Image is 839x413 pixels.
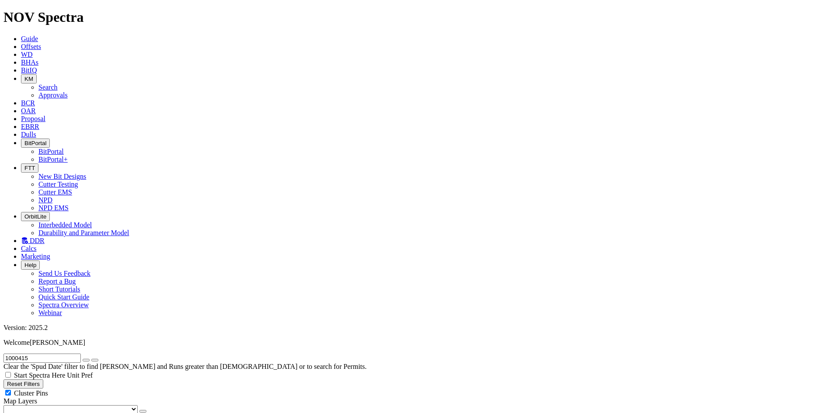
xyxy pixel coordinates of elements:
[14,389,48,397] span: Cluster Pins
[38,148,64,155] a: BitPortal
[21,260,40,270] button: Help
[38,229,129,236] a: Durability and Parameter Model
[67,371,93,379] span: Unit Pref
[21,245,37,252] a: Calcs
[24,76,33,82] span: KM
[14,371,65,379] span: Start Spectra Here
[38,91,68,99] a: Approvals
[21,43,41,50] a: Offsets
[3,354,81,363] input: Search
[3,324,836,332] div: Version: 2025.2
[38,156,68,163] a: BitPortal+
[21,253,50,260] a: Marketing
[21,35,38,42] a: Guide
[3,379,43,389] button: Reset Filters
[21,139,50,148] button: BitPortal
[3,9,836,25] h1: NOV Spectra
[3,397,37,405] span: Map Layers
[21,99,35,107] a: BCR
[24,165,35,171] span: FTT
[24,140,46,146] span: BitPortal
[38,278,76,285] a: Report a Bug
[38,188,72,196] a: Cutter EMS
[30,339,85,346] span: [PERSON_NAME]
[3,339,836,347] p: Welcome
[38,173,86,180] a: New Bit Designs
[21,107,36,115] a: OAR
[38,285,80,293] a: Short Tutorials
[38,301,89,309] a: Spectra Overview
[21,59,38,66] a: BHAs
[3,363,367,370] span: Clear the 'Spud Date' filter to find [PERSON_NAME] and Runs greater than [DEMOGRAPHIC_DATA] or to...
[38,83,58,91] a: Search
[21,123,39,130] a: EBRR
[24,262,36,268] span: Help
[38,293,89,301] a: Quick Start Guide
[38,196,52,204] a: NPD
[21,237,45,244] a: DDR
[21,131,36,138] a: Dulls
[38,270,90,277] a: Send Us Feedback
[21,51,33,58] a: WD
[30,237,45,244] span: DDR
[38,180,78,188] a: Cutter Testing
[38,204,69,212] a: NPD EMS
[21,74,37,83] button: KM
[38,221,92,229] a: Interbedded Model
[21,163,38,173] button: FTT
[38,309,62,316] a: Webinar
[5,372,11,378] input: Start Spectra Here
[21,115,45,122] a: Proposal
[21,66,37,74] a: BitIQ
[21,212,50,221] button: OrbitLite
[24,213,46,220] span: OrbitLite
